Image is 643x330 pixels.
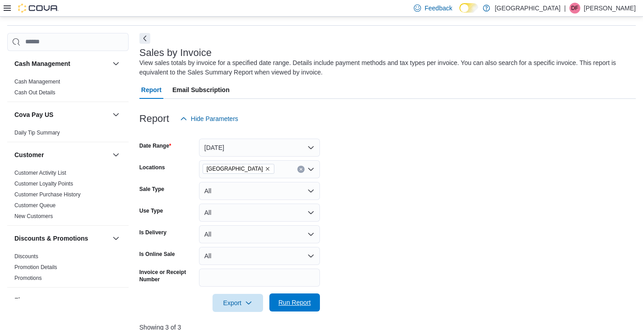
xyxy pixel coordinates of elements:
[139,58,631,77] div: View sales totals by invoice for a specified date range. Details include payment methods and tax ...
[14,130,60,136] a: Daily Tip Summary
[18,4,59,13] img: Cova
[584,3,636,14] p: [PERSON_NAME]
[111,109,121,120] button: Cova Pay US
[139,229,167,236] label: Is Delivery
[199,139,320,157] button: [DATE]
[7,251,129,287] div: Discounts & Promotions
[564,3,566,14] p: |
[14,191,81,198] a: Customer Purchase History
[213,294,263,312] button: Export
[14,170,66,176] a: Customer Activity List
[269,293,320,311] button: Run Report
[14,275,42,281] a: Promotions
[218,294,258,312] span: Export
[14,89,56,96] a: Cash Out Details
[278,298,311,307] span: Run Report
[14,169,66,177] span: Customer Activity List
[191,114,238,123] span: Hide Parameters
[139,33,150,44] button: Next
[14,150,44,159] h3: Customer
[139,251,175,258] label: Is Online Sale
[571,3,578,14] span: DF
[199,247,320,265] button: All
[14,264,57,271] span: Promotion Details
[139,47,212,58] h3: Sales by Invoice
[111,295,121,306] button: Finance
[14,253,38,260] a: Discounts
[199,204,320,222] button: All
[14,110,53,119] h3: Cova Pay US
[199,182,320,200] button: All
[14,264,57,270] a: Promotion Details
[14,202,56,209] span: Customer Queue
[569,3,580,14] div: David Fowler
[14,234,109,243] button: Discounts & Promotions
[176,110,242,128] button: Hide Parameters
[14,110,109,119] button: Cova Pay US
[139,164,165,171] label: Locations
[139,269,195,283] label: Invoice or Receipt Number
[14,79,60,85] a: Cash Management
[14,296,109,305] button: Finance
[7,76,129,102] div: Cash Management
[14,59,109,68] button: Cash Management
[14,213,53,220] span: New Customers
[14,296,38,305] h3: Finance
[14,234,88,243] h3: Discounts & Promotions
[139,113,169,124] h3: Report
[14,213,53,219] a: New Customers
[459,3,478,13] input: Dark Mode
[207,164,263,173] span: [GEOGRAPHIC_DATA]
[203,164,274,174] span: High Street Dispensary
[139,186,164,193] label: Sale Type
[425,4,452,13] span: Feedback
[172,81,230,99] span: Email Subscription
[495,3,560,14] p: [GEOGRAPHIC_DATA]
[14,181,73,187] a: Customer Loyalty Points
[111,58,121,69] button: Cash Management
[14,59,70,68] h3: Cash Management
[297,166,305,173] button: Clear input
[111,149,121,160] button: Customer
[111,233,121,244] button: Discounts & Promotions
[307,166,315,173] button: Open list of options
[7,167,129,225] div: Customer
[199,225,320,243] button: All
[14,150,109,159] button: Customer
[7,127,129,142] div: Cova Pay US
[265,166,270,172] button: Remove High Street Dispensary from selection in this group
[139,142,171,149] label: Date Range
[14,274,42,282] span: Promotions
[141,81,162,99] span: Report
[139,207,163,214] label: Use Type
[14,253,38,260] span: Discounts
[14,202,56,209] a: Customer Queue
